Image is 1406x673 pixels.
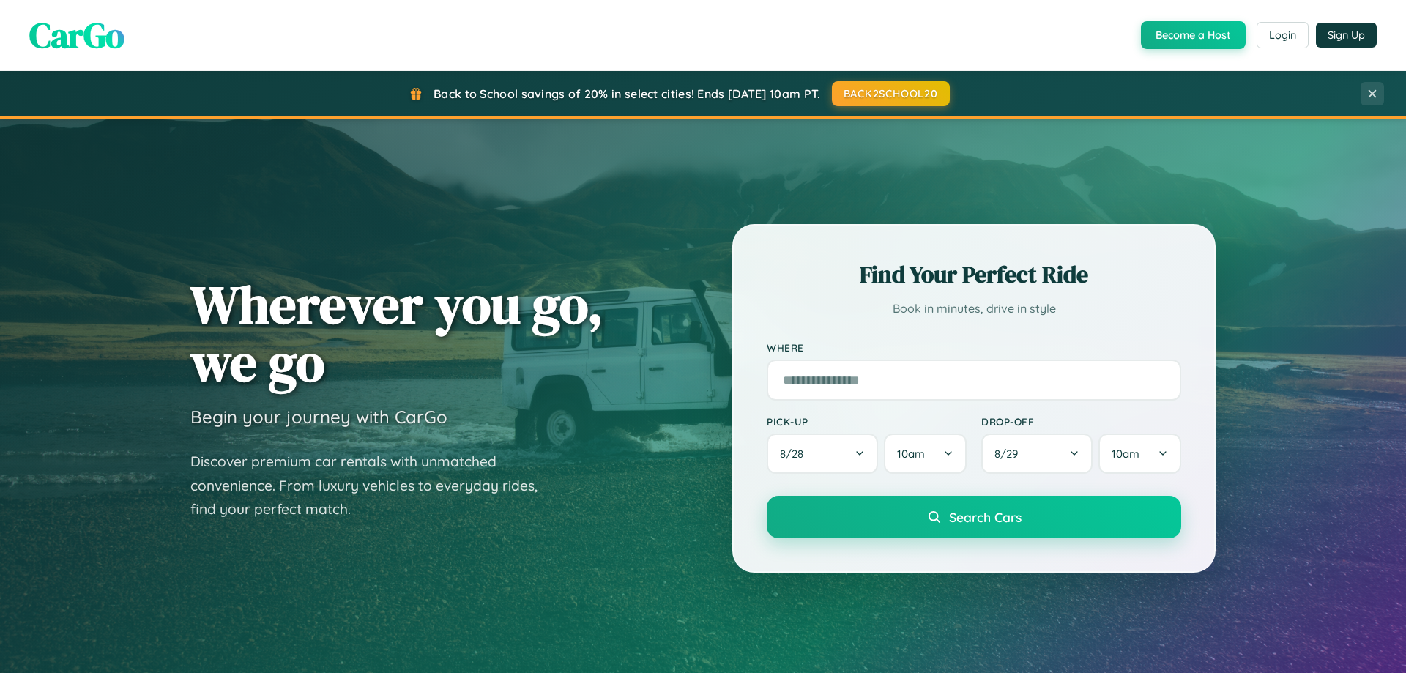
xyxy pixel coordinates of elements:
h2: Find Your Perfect Ride [767,259,1181,291]
span: Search Cars [949,509,1022,525]
label: Drop-off [981,415,1181,428]
button: Search Cars [767,496,1181,538]
p: Discover premium car rentals with unmatched convenience. From luxury vehicles to everyday rides, ... [190,450,557,521]
span: 8 / 28 [780,447,811,461]
button: 8/28 [767,434,878,474]
button: 8/29 [981,434,1093,474]
button: Login [1257,22,1309,48]
button: 10am [884,434,967,474]
button: 10am [1098,434,1181,474]
label: Pick-up [767,415,967,428]
span: 10am [897,447,925,461]
span: CarGo [29,11,124,59]
p: Book in minutes, drive in style [767,298,1181,319]
span: Back to School savings of 20% in select cities! Ends [DATE] 10am PT. [434,86,820,101]
span: 8 / 29 [994,447,1025,461]
h1: Wherever you go, we go [190,275,603,391]
span: 10am [1112,447,1139,461]
button: BACK2SCHOOL20 [832,81,950,106]
button: Sign Up [1316,23,1377,48]
h3: Begin your journey with CarGo [190,406,447,428]
label: Where [767,341,1181,354]
button: Become a Host [1141,21,1246,49]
